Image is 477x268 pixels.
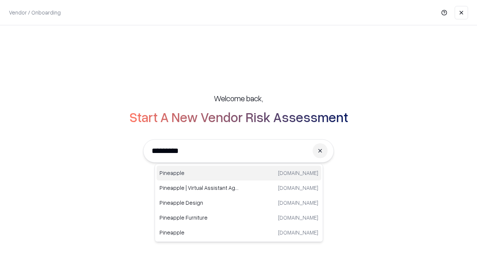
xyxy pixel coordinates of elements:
p: Pineapple | Virtual Assistant Agency [159,184,239,192]
p: Vendor / Onboarding [9,9,61,16]
p: [DOMAIN_NAME] [278,184,318,192]
div: Suggestions [155,164,323,242]
p: Pineapple Furniture [159,214,239,221]
p: Pineapple [159,169,239,177]
p: [DOMAIN_NAME] [278,199,318,207]
h5: Welcome back, [214,93,263,103]
h2: Start A New Vendor Risk Assessment [129,109,348,124]
p: [DOMAIN_NAME] [278,214,318,221]
p: [DOMAIN_NAME] [278,169,318,177]
p: [DOMAIN_NAME] [278,229,318,236]
p: Pineapple [159,229,239,236]
p: Pineapple Design [159,199,239,207]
